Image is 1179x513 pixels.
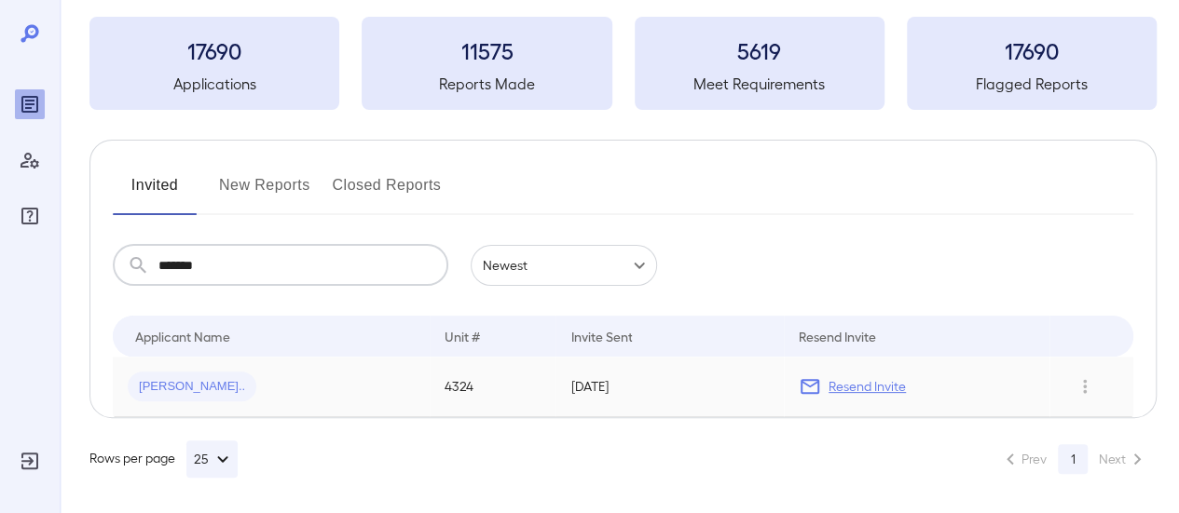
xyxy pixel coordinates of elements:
[570,325,632,347] div: Invite Sent
[15,201,45,231] div: FAQ
[635,73,884,95] h5: Meet Requirements
[362,73,611,95] h5: Reports Made
[445,325,480,347] div: Unit #
[333,170,442,215] button: Closed Reports
[186,440,238,478] button: 25
[113,170,197,215] button: Invited
[89,440,238,478] div: Rows per page
[1070,371,1100,401] button: Row Actions
[907,73,1157,95] h5: Flagged Reports
[89,17,1157,110] summary: 17690Applications11575Reports Made5619Meet Requirements17690Flagged Reports
[829,377,906,396] p: Resend Invite
[555,357,784,417] td: [DATE]
[219,170,310,215] button: New Reports
[991,444,1157,474] nav: pagination navigation
[89,35,339,65] h3: 17690
[15,446,45,476] div: Log Out
[128,378,256,396] span: [PERSON_NAME]..
[799,325,876,347] div: Resend Invite
[430,357,556,417] td: 4324
[15,145,45,175] div: Manage Users
[907,35,1157,65] h3: 17690
[135,325,230,347] div: Applicant Name
[471,245,657,286] div: Newest
[89,73,339,95] h5: Applications
[362,35,611,65] h3: 11575
[635,35,884,65] h3: 5619
[1058,444,1088,474] button: page 1
[15,89,45,119] div: Reports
